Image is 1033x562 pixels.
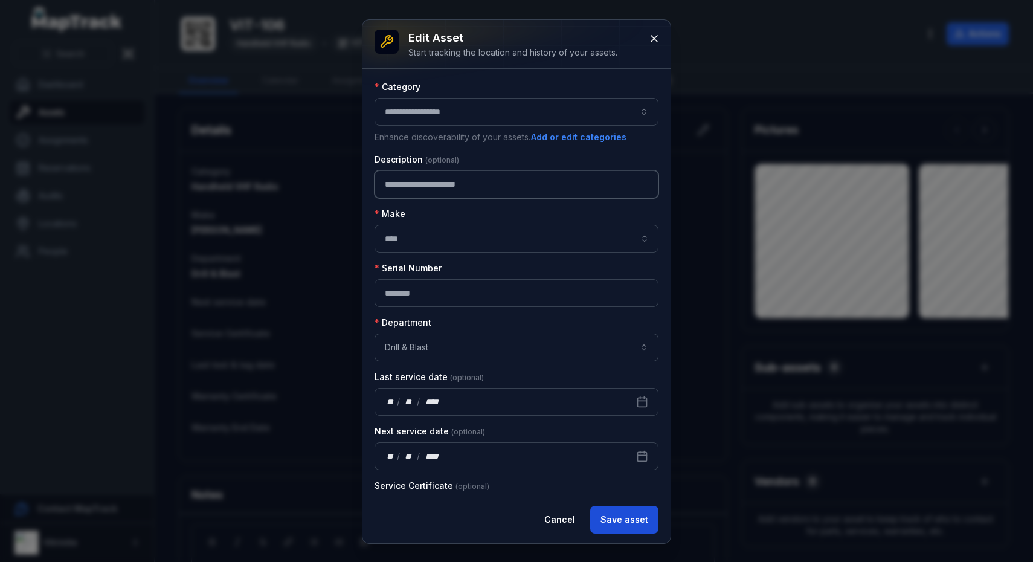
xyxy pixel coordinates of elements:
[375,81,420,93] label: Category
[534,506,585,534] button: Cancel
[375,480,489,492] label: Service Certificate
[401,396,417,408] div: month,
[375,262,442,274] label: Serial Number
[375,371,484,383] label: Last service date
[397,450,401,462] div: /
[385,396,397,408] div: day,
[375,425,485,438] label: Next service date
[421,396,443,408] div: year,
[397,396,401,408] div: /
[417,450,421,462] div: /
[375,334,658,361] button: Drill & Blast
[375,225,658,253] input: asset-edit:cf[07e45e59-3c46-4ccb-bb53-7edc5d146b7c]-label
[590,506,658,534] button: Save asset
[626,388,658,416] button: Calendar
[408,30,617,47] h3: Edit asset
[417,396,421,408] div: /
[530,131,627,144] button: Add or edit categories
[375,317,431,329] label: Department
[401,450,417,462] div: month,
[375,131,658,144] p: Enhance discoverability of your assets.
[408,47,617,59] div: Start tracking the location and history of your assets.
[421,450,443,462] div: year,
[385,450,397,462] div: day,
[375,153,459,166] label: Description
[626,442,658,470] button: Calendar
[375,208,405,220] label: Make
